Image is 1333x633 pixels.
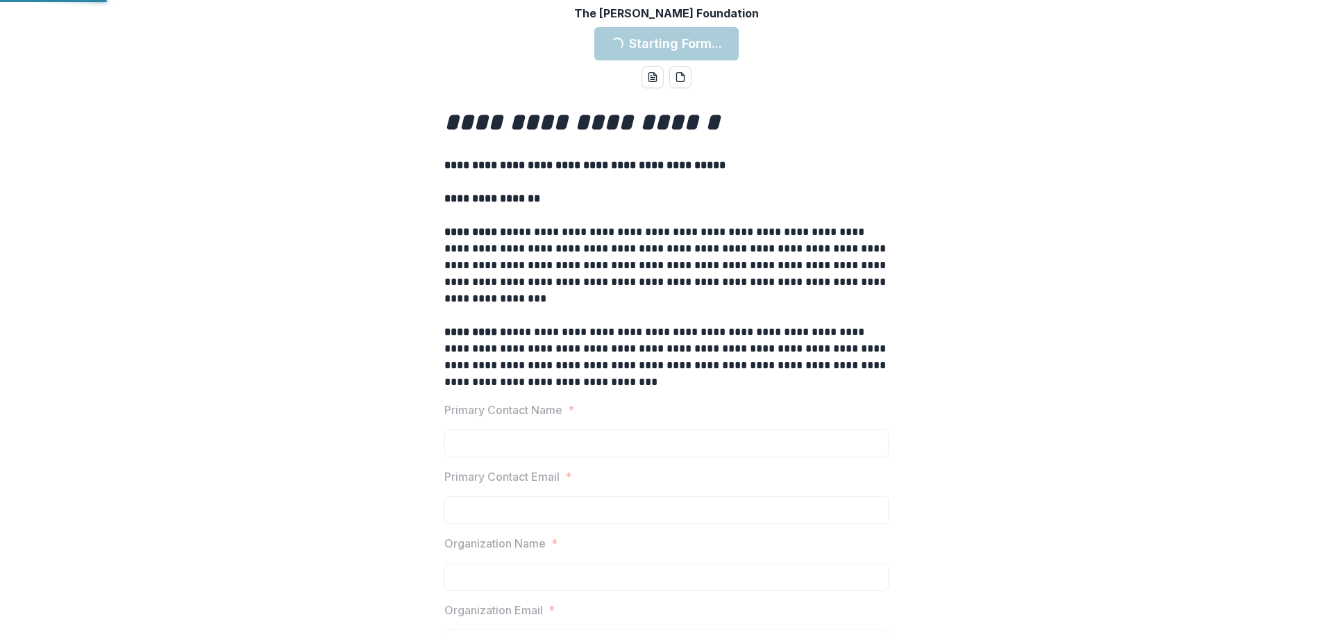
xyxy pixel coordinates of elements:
[444,535,546,552] p: Organization Name
[574,5,759,22] p: The [PERSON_NAME] Foundation
[444,402,562,418] p: Primary Contact Name
[594,27,739,60] button: Starting Form...
[642,66,664,88] button: word-download
[444,602,543,618] p: Organization Email
[669,66,691,88] button: pdf-download
[444,468,560,485] p: Primary Contact Email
